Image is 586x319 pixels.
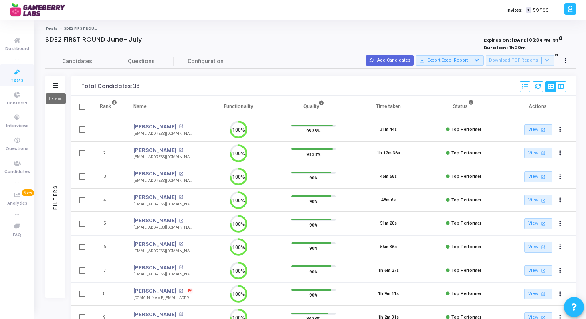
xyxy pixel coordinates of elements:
a: [PERSON_NAME] [133,170,176,178]
span: Top Performer [451,197,481,203]
div: 1h 9m 11s [378,291,399,297]
mat-icon: open_in_new [179,312,183,317]
th: Quality [276,96,351,118]
mat-icon: open_in_new [179,242,183,246]
span: Questions [6,146,28,152]
a: [PERSON_NAME] [133,217,176,225]
div: 45m 58s [380,173,397,180]
td: 1 [91,118,125,142]
span: 90% [309,174,318,182]
div: [EMAIL_ADDRESS][DOMAIN_NAME] [133,271,193,277]
span: Candidates [4,169,30,175]
a: [PERSON_NAME] [133,240,176,248]
strong: Expires On : [DATE] 06:34 PM IST [484,35,563,44]
button: Export Excel Report [416,55,484,66]
div: View Options [545,81,566,92]
span: Top Performer [451,244,481,249]
div: Total Candidates: 36 [81,83,139,90]
span: Top Performer [451,221,481,226]
a: [PERSON_NAME] [133,264,176,272]
div: [EMAIL_ADDRESS][DOMAIN_NAME] [133,154,193,160]
a: [PERSON_NAME] [133,123,176,131]
a: View [524,242,552,253]
span: Top Performer [451,150,481,156]
mat-icon: open_in_new [179,148,183,152]
h4: SDE2 FIRST ROUND June- July [45,36,142,44]
span: SDE2 FIRST ROUND June- July [64,26,121,31]
td: 6 [91,235,125,259]
a: View [524,218,552,229]
span: 90% [309,291,318,299]
span: 90% [309,221,318,229]
div: 51m 20s [380,220,397,227]
span: New [22,189,34,196]
div: [EMAIL_ADDRESS][DOMAIN_NAME] [133,178,193,184]
span: Contests [7,100,27,107]
a: View [524,289,552,299]
mat-icon: open_in_new [179,195,183,199]
span: Configuration [188,57,224,66]
span: Candidates [45,57,109,66]
img: logo [10,2,70,18]
div: 48m 6s [381,197,396,204]
button: Actions [555,265,566,276]
span: Top Performer [451,127,481,132]
div: Name [133,102,147,111]
button: Actions [555,171,566,183]
span: 93.33% [306,150,321,158]
mat-icon: open_in_new [540,220,546,227]
span: Questions [109,57,174,66]
div: 1h 6m 27s [378,267,399,274]
mat-icon: open_in_new [540,197,546,204]
mat-icon: open_in_new [179,265,183,270]
span: 93.33% [306,127,321,135]
div: 31m 44s [380,126,397,133]
nav: breadcrumb [45,26,576,31]
span: Tests [11,77,23,84]
span: Top Performer [451,268,481,273]
a: View [524,195,552,206]
button: Add Candidates [366,55,414,66]
mat-icon: open_in_new [179,172,183,176]
button: Download PDF Reports [486,55,554,66]
label: Invites: [507,7,523,14]
button: Actions [555,148,566,159]
th: Functionality [201,96,276,118]
button: Actions [555,289,566,300]
th: Status [426,96,501,118]
mat-icon: open_in_new [540,291,546,297]
span: T [526,7,531,13]
span: 90% [309,197,318,205]
td: 3 [91,165,125,189]
span: Top Performer [451,291,481,296]
a: View [524,148,552,159]
td: 8 [91,282,125,306]
td: 2 [91,142,125,165]
button: Actions [555,242,566,253]
span: FAQ [13,232,21,239]
span: Interviews [6,123,28,130]
td: 4 [91,189,125,212]
div: Filters [52,153,59,241]
a: View [524,124,552,135]
span: 90% [309,244,318,252]
mat-icon: open_in_new [540,126,546,133]
mat-icon: open_in_new [179,289,183,293]
a: View [524,265,552,276]
strong: Duration : 1h 20m [484,44,526,51]
a: Tests [45,26,57,31]
mat-icon: open_in_new [540,244,546,251]
span: Analytics [7,200,27,207]
button: Actions [555,218,566,229]
span: Dashboard [5,46,29,52]
mat-icon: person_add_alt [369,58,375,63]
mat-icon: open_in_new [540,150,546,156]
div: [EMAIL_ADDRESS][DOMAIN_NAME] [133,248,193,254]
span: Top Performer [451,174,481,179]
span: 59/166 [533,7,549,14]
div: [EMAIL_ADDRESS][DOMAIN_NAME] [133,201,193,207]
a: [PERSON_NAME] [133,287,176,295]
a: [PERSON_NAME] [133,146,176,154]
th: Actions [501,96,576,118]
